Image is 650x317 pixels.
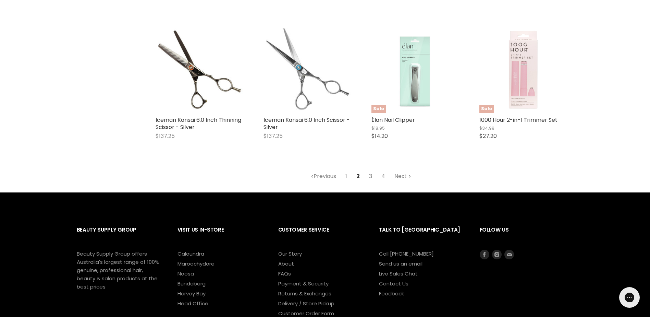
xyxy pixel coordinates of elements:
[278,280,329,287] a: Payment & Security
[156,25,243,113] img: Iceman Kansai 6.0 Inch Thinning Scissor - Silver
[77,250,159,291] p: Beauty Supply Group offers Australia's largest range of 100% genuine, professional hair, beauty &...
[480,221,574,250] h2: Follow us
[278,310,334,317] a: Customer Order Form
[278,290,331,297] a: Returns & Exchanges
[378,170,389,183] a: 4
[616,285,643,310] iframe: Gorgias live chat messenger
[263,116,350,131] a: Iceman Kansai 6.0 Inch Scissor - Silver
[371,105,386,113] span: Sale
[263,25,351,113] img: Iceman Kansai 6.0 Inch Scissor - Silver
[278,270,291,277] a: FAQs
[379,290,404,297] a: Feedback
[278,260,294,267] a: About
[365,170,376,183] a: 3
[379,250,434,257] a: Call [PHONE_NUMBER]
[379,280,408,287] a: Contact Us
[353,170,364,183] span: 2
[479,25,567,113] a: 1000 Hour 2-in-1 Trimmer SetSale
[177,300,208,307] a: Head Office
[371,132,388,140] span: $14.20
[177,221,265,250] h2: Visit Us In-Store
[479,105,494,113] span: Sale
[177,250,204,257] a: Caloundra
[371,25,459,113] img: Élan Nail Clipper
[278,250,302,257] a: Our Story
[177,280,206,287] a: Bundaberg
[278,221,365,250] h2: Customer Service
[77,221,164,250] h2: Beauty Supply Group
[177,290,206,297] a: Hervey Bay
[371,125,385,131] span: $18.95
[263,132,283,140] span: $137.25
[156,132,175,140] span: $137.25
[479,116,557,124] a: 1000 Hour 2-in-1 Trimmer Set
[156,116,241,131] a: Iceman Kansai 6.0 Inch Thinning Scissor - Silver
[379,221,466,250] h2: Talk to [GEOGRAPHIC_DATA]
[307,170,340,183] a: Previous
[371,116,415,124] a: Élan Nail Clipper
[479,132,497,140] span: $27.20
[479,25,567,113] img: 1000 Hour 2-in-1 Trimmer Set
[379,260,422,267] a: Send us an email
[371,25,459,113] a: Élan Nail ClipperSale
[177,270,194,277] a: Noosa
[391,170,415,183] a: Next
[379,270,418,277] a: Live Sales Chat
[278,300,334,307] a: Delivery / Store Pickup
[479,125,494,131] span: $34.99
[177,260,214,267] a: Maroochydore
[342,170,351,183] a: 1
